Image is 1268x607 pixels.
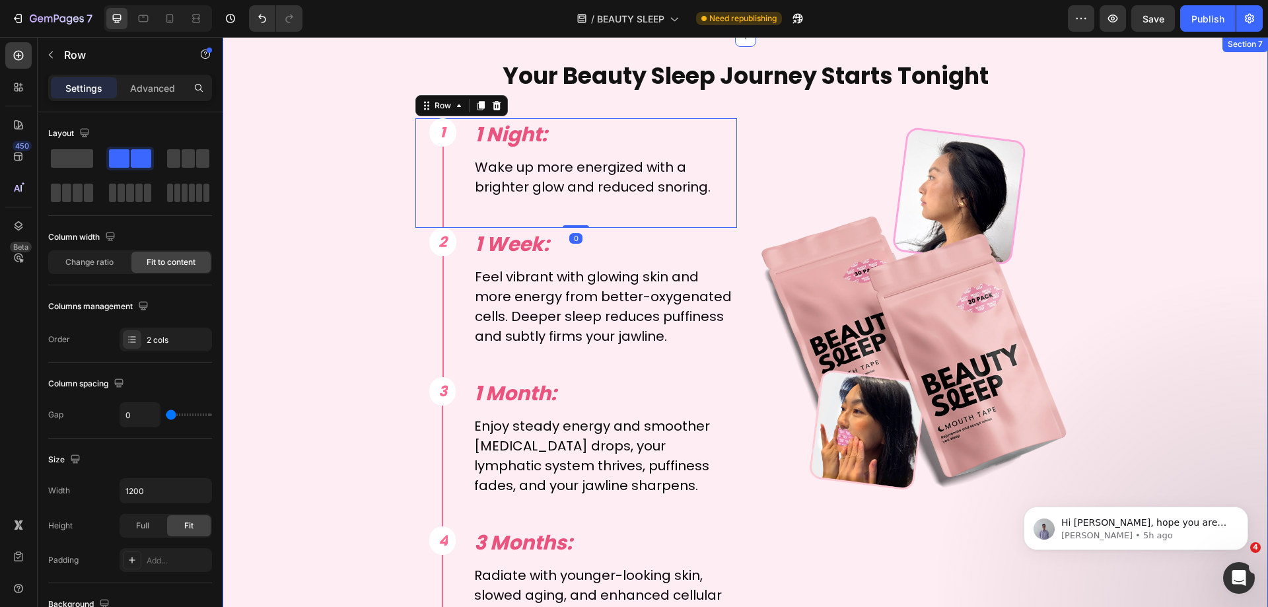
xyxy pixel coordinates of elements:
[48,334,70,345] div: Order
[1180,5,1236,32] button: Publish
[216,344,225,365] span: 3
[48,375,127,393] div: Column spacing
[216,195,225,215] span: 2
[1131,5,1175,32] button: Save
[48,485,70,497] div: Width
[147,334,209,346] div: 2 cols
[87,11,92,26] p: 7
[1143,13,1164,24] span: Save
[147,256,195,268] span: Fit to content
[597,12,664,26] span: BEAUTY SLEEP
[252,192,514,222] p: 1 Week:
[1004,479,1268,571] iframe: Intercom notifications message
[48,520,73,532] div: Height
[223,37,1268,607] iframe: To enrich screen reader interactions, please activate Accessibility in Grammarly extension settings
[147,555,209,567] div: Add...
[48,409,63,421] div: Gap
[709,13,777,24] span: Need republishing
[120,479,211,503] input: Auto
[216,493,226,514] span: 4
[48,125,92,143] div: Layout
[591,12,594,26] span: /
[252,491,513,520] p: 3 Months:
[10,242,32,252] div: Beta
[1003,1,1043,13] div: Section 7
[65,81,102,95] p: Settings
[136,520,149,532] span: Full
[1250,542,1261,553] span: 4
[64,47,176,63] p: Row
[252,120,514,160] p: Wake up more energized with a brighter glow and reduced snoring.
[184,520,194,532] span: Fit
[252,341,513,371] p: 1 Month:
[48,298,151,316] div: Columns management
[1191,12,1224,26] div: Publish
[65,256,114,268] span: Change ratio
[48,229,118,246] div: Column width
[1223,562,1255,594] iframe: Intercom live chat
[120,403,160,427] input: Auto
[5,5,98,32] button: 7
[209,63,231,75] div: Row
[252,230,514,309] p: Feel vibrant with glowing skin and more energy from better-oxygenated cells. Deeper sleep reduces...
[531,81,853,468] img: gempages_540054900575306657-5a49b74d-f464-448f-9838-0f639b2b8dce.webp
[48,451,83,469] div: Size
[252,380,487,458] span: Enjoy steady energy and smoother [MEDICAL_DATA] drops, your lymphatic system thrives, puffiness f...
[130,81,175,95] p: Advanced
[252,83,514,112] p: 1 Night:
[48,554,79,566] div: Padding
[347,196,360,207] div: 0
[13,141,32,151] div: 450
[249,5,302,32] div: Undo/Redo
